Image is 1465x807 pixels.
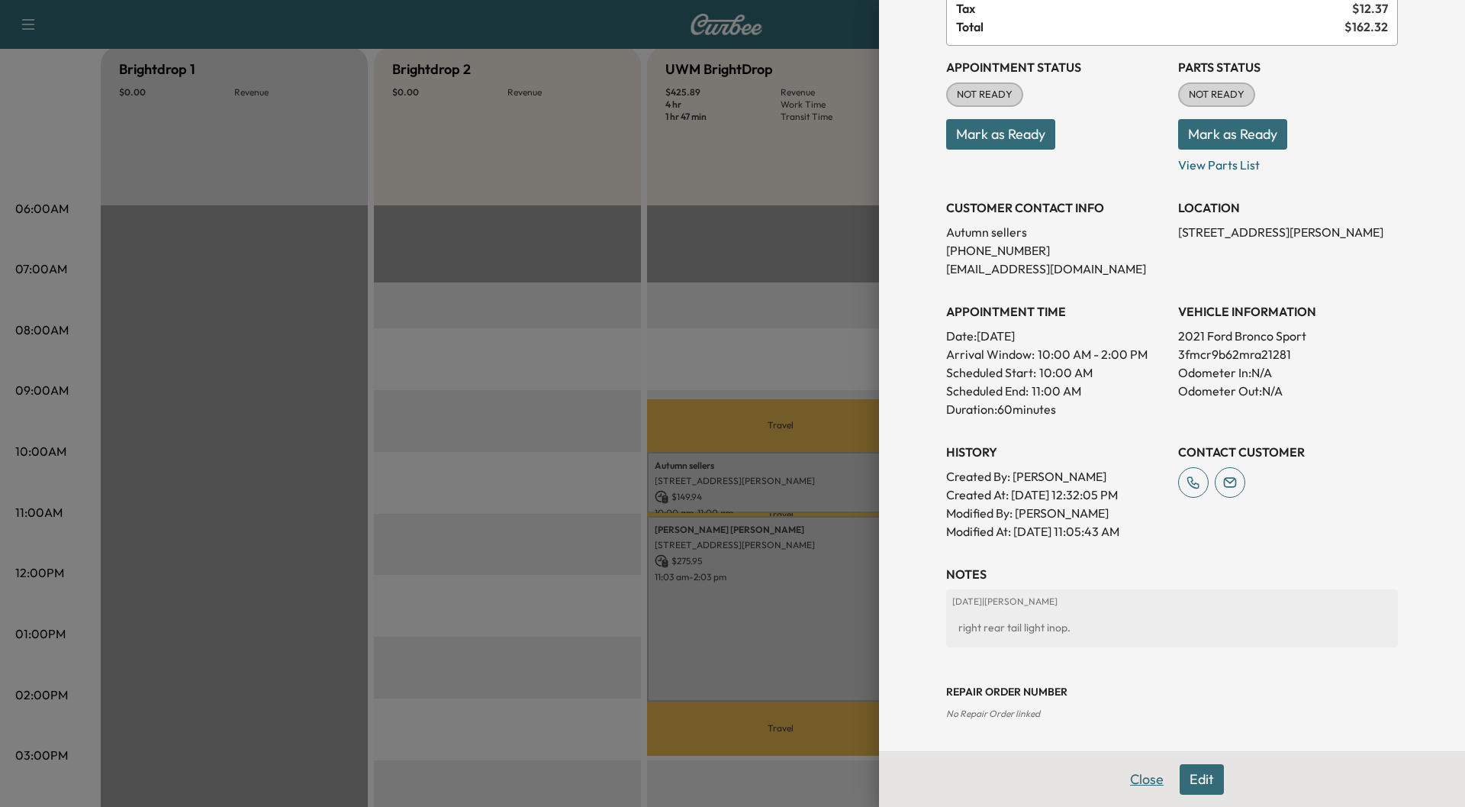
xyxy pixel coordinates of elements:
[1120,764,1174,795] button: Close
[1178,363,1398,382] p: Odometer In: N/A
[946,486,1166,504] p: Created At : [DATE] 12:32:05 PM
[946,443,1166,461] h3: History
[1178,382,1398,400] p: Odometer Out: N/A
[1178,327,1398,345] p: 2021 Ford Bronco Sport
[946,58,1166,76] h3: Appointment Status
[946,302,1166,321] h3: APPOINTMENT TIME
[1038,345,1148,363] span: 10:00 AM - 2:00 PM
[1032,382,1081,400] p: 11:00 AM
[946,363,1036,382] p: Scheduled Start:
[1178,119,1287,150] button: Mark as Ready
[1178,150,1398,174] p: View Parts List
[1178,199,1398,217] h3: LOCATION
[946,522,1166,541] p: Modified At : [DATE] 11:05:43 AM
[1180,764,1224,795] button: Edit
[946,565,1398,583] h3: NOTES
[1178,223,1398,241] p: [STREET_ADDRESS][PERSON_NAME]
[952,614,1392,641] div: right rear tail light inop.
[946,684,1398,699] h3: Repair Order number
[1039,363,1093,382] p: 10:00 AM
[1180,87,1254,102] span: NOT READY
[1178,58,1398,76] h3: Parts Status
[946,223,1166,241] p: Autumn sellers
[1178,345,1398,363] p: 3fmcr9b62mra21281
[946,708,1040,719] span: No Repair Order linked
[1178,302,1398,321] h3: VEHICLE INFORMATION
[1344,18,1388,36] span: $ 162.32
[946,382,1029,400] p: Scheduled End:
[946,260,1166,278] p: [EMAIL_ADDRESS][DOMAIN_NAME]
[946,327,1166,345] p: Date: [DATE]
[946,504,1166,522] p: Modified By : [PERSON_NAME]
[946,241,1166,260] p: [PHONE_NUMBER]
[946,345,1166,363] p: Arrival Window:
[948,87,1022,102] span: NOT READY
[952,596,1392,608] p: [DATE] | [PERSON_NAME]
[946,400,1166,418] p: Duration: 60 minutes
[946,199,1166,217] h3: CUSTOMER CONTACT INFO
[956,18,1344,36] span: Total
[946,119,1055,150] button: Mark as Ready
[946,467,1166,486] p: Created By : [PERSON_NAME]
[1178,443,1398,461] h3: CONTACT CUSTOMER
